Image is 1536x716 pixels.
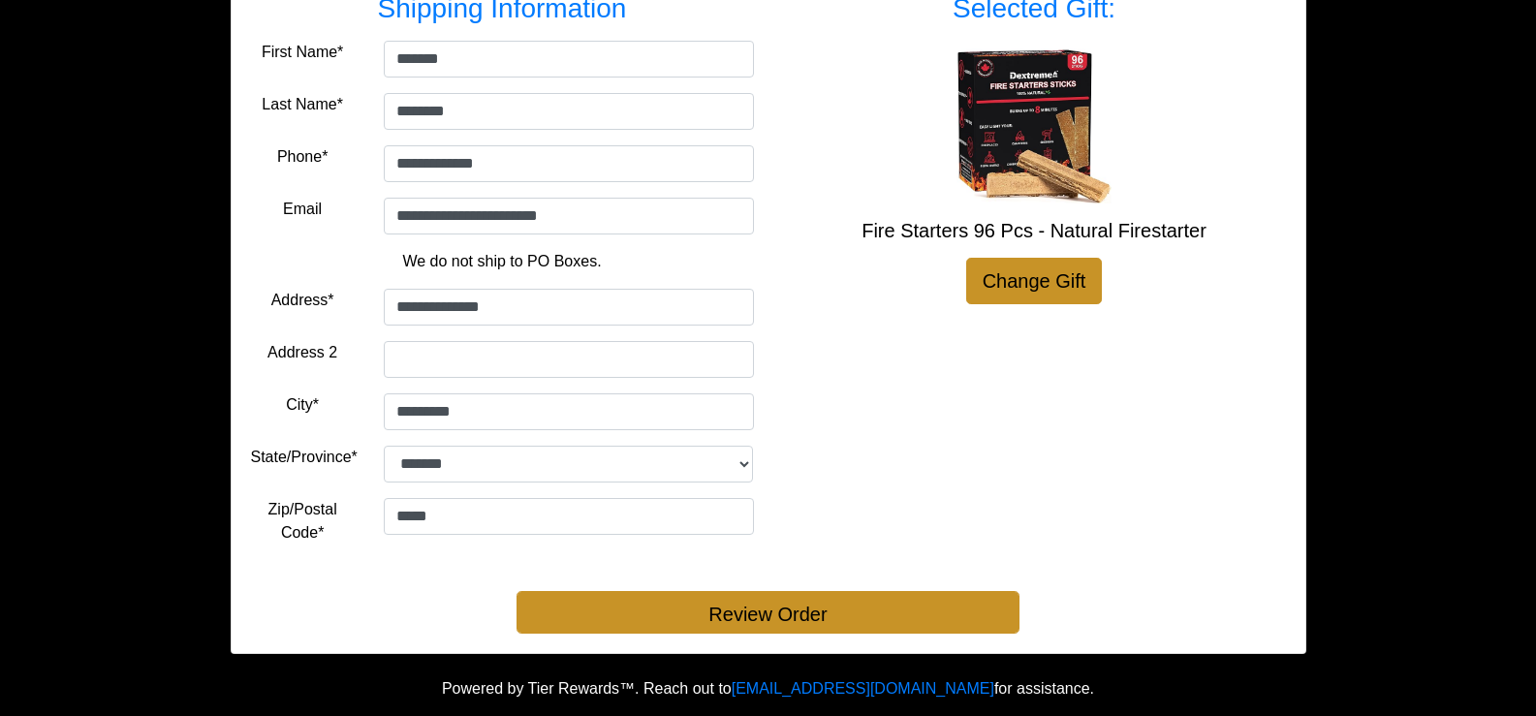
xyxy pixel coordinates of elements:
label: State/Province* [251,446,358,469]
span: Powered by Tier Rewards™. Reach out to for assistance. [442,680,1094,697]
label: Last Name* [262,93,343,116]
a: Change Gift [966,258,1103,304]
label: Email [283,198,322,221]
p: We do not ship to PO Boxes. [266,250,739,273]
label: Phone* [277,145,329,169]
label: City* [286,393,319,417]
img: Fire Starters 96 Pcs - Natural Firestarter [956,48,1112,203]
label: Zip/Postal Code* [251,498,355,545]
a: [EMAIL_ADDRESS][DOMAIN_NAME] [732,680,994,697]
label: Address 2 [267,341,337,364]
label: First Name* [262,41,343,64]
button: Review Order [517,591,1019,634]
h5: Fire Starters 96 Pcs - Natural Firestarter [783,219,1286,242]
label: Address* [271,289,334,312]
